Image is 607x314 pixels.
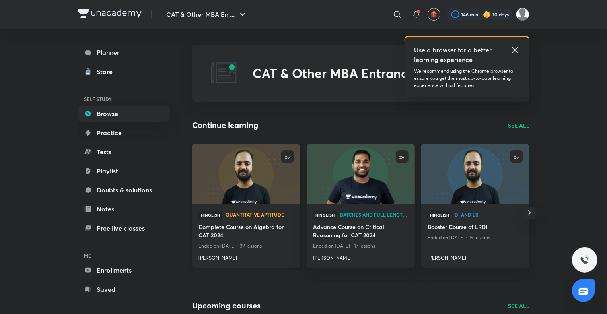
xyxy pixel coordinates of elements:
[78,125,170,141] a: Practice
[198,251,294,262] a: [PERSON_NAME]
[313,251,409,262] a: [PERSON_NAME]
[508,121,529,130] a: SEE ALL
[305,143,416,205] img: new-thumbnail
[192,144,300,204] a: new-thumbnail
[307,144,415,204] a: new-thumbnail
[313,223,409,241] a: Advance Course on Critical Reasoning for CAT 2024
[253,66,447,81] h2: CAT & Other MBA Entrance Tests
[455,212,523,217] span: DI and LR
[455,212,523,218] a: DI and LR
[192,119,258,131] h2: Continue learning
[421,144,529,204] a: new-thumbnail
[313,211,337,219] span: Hinglish
[78,64,170,79] a: Store
[340,212,409,217] span: Batches and Full Length Courses
[78,9,142,18] img: Company Logo
[78,144,170,160] a: Tests
[78,249,170,262] h6: ME
[78,106,170,122] a: Browse
[428,251,523,262] a: [PERSON_NAME]
[78,201,170,217] a: Notes
[191,143,301,205] img: new-thumbnail
[198,223,294,241] a: Complete Course on Algebra for CAT 2024
[78,262,170,278] a: Enrollments
[226,212,294,217] span: Quantitative Aptitude
[430,11,438,18] img: avatar
[508,302,529,310] a: SEE ALL
[198,211,222,219] span: Hinglish
[211,60,237,86] img: CAT & Other MBA Entrance Tests
[78,92,170,106] h6: SELF STUDY
[78,45,170,60] a: Planner
[414,45,493,64] h5: Use a browser for a better learning experience
[428,8,440,21] button: avatar
[414,68,520,89] p: We recommend using the Chrome browser to ensure you get the most up-to-date learning experience w...
[516,8,529,21] img: Aparna Dubey
[78,163,170,179] a: Playlist
[97,67,117,76] div: Store
[580,255,589,265] img: ttu
[192,300,261,312] h2: Upcoming courses
[78,9,142,20] a: Company Logo
[483,10,491,18] img: streak
[428,233,523,243] p: Ended on [DATE] • 15 lessons
[313,241,409,251] p: Ended on [DATE] • 17 lessons
[428,223,523,233] a: Booster Course of LRDI
[428,211,451,219] span: Hinglish
[226,212,294,218] a: Quantitative Aptitude
[78,220,170,236] a: Free live classes
[198,241,294,251] p: Ended on [DATE] • 39 lessons
[78,182,170,198] a: Doubts & solutions
[340,212,409,218] a: Batches and Full Length Courses
[78,281,170,297] a: Saved
[420,143,530,205] img: new-thumbnail
[161,6,252,22] button: CAT & Other MBA En ...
